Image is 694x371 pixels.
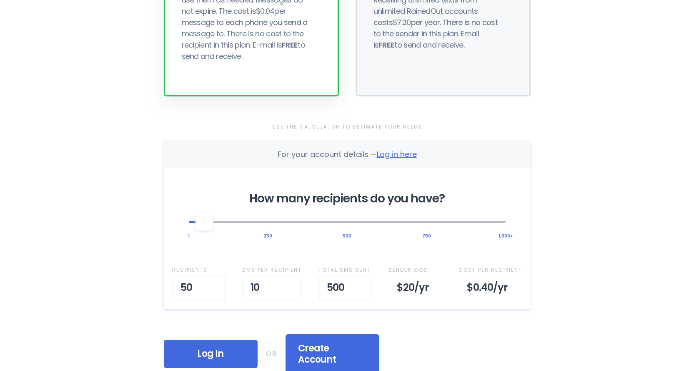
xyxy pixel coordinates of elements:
[242,276,302,301] div: 10
[388,276,442,301] div: $20 /yr
[458,276,522,301] div: $0.40 /yr
[164,340,258,368] div: Log In
[282,40,298,50] b: FREE
[164,121,531,132] div: Use the Calculator to Estimate Your Needs
[172,276,225,301] div: 50
[318,265,372,275] div: Total SMS Sent
[176,348,245,360] span: Log In
[458,265,522,275] div: Cost Per Recipient
[388,265,442,275] div: Sender Cost
[377,149,417,159] span: Log in here
[298,343,367,366] span: Create Account
[242,265,302,275] div: SMS per Recipient
[189,193,506,204] div: How many recipients do you have?
[378,40,394,50] b: FREE
[278,149,417,160] div: For your account details —
[318,276,372,301] div: 500
[172,265,225,275] div: Recipient s
[266,348,277,359] div: OR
